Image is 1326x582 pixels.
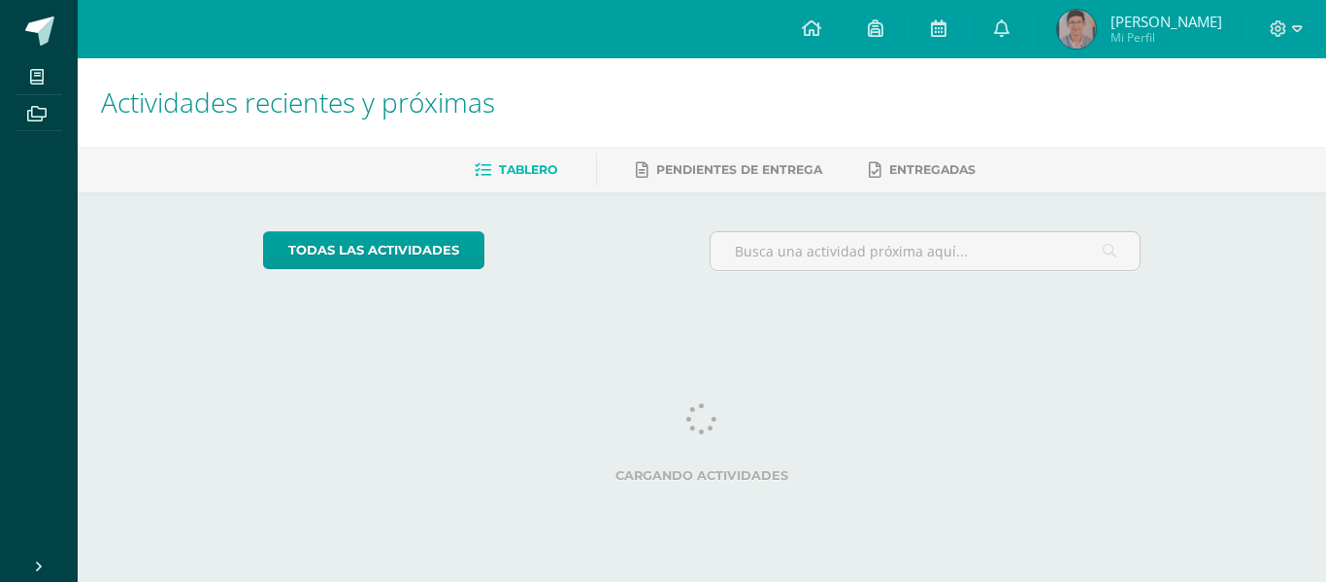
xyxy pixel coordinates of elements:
[711,232,1141,270] input: Busca una actividad próxima aquí...
[869,154,976,186] a: Entregadas
[499,162,557,177] span: Tablero
[636,154,822,186] a: Pendientes de entrega
[656,162,822,177] span: Pendientes de entrega
[1111,12,1222,31] span: [PERSON_NAME]
[263,231,484,269] a: todas las Actividades
[101,84,495,120] span: Actividades recientes y próximas
[889,162,976,177] span: Entregadas
[263,468,1142,483] label: Cargando actividades
[475,154,557,186] a: Tablero
[1111,29,1222,46] span: Mi Perfil
[1057,10,1096,49] img: 9ccb69e3c28bfc63e59a54b2b2b28f1c.png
